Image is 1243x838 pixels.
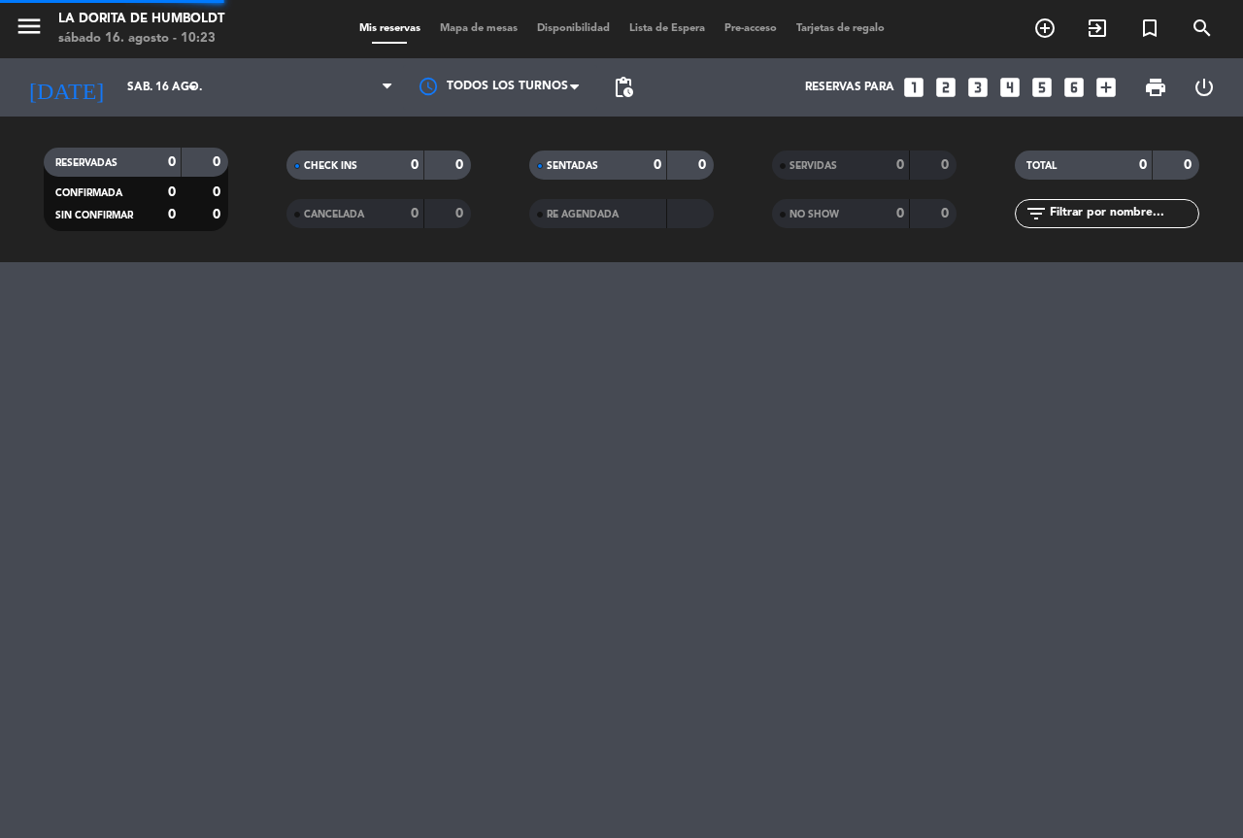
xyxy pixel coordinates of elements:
[213,185,224,199] strong: 0
[181,76,204,99] i: arrow_drop_down
[213,208,224,221] strong: 0
[1184,158,1195,172] strong: 0
[547,161,598,171] span: SENTADAS
[715,23,787,34] span: Pre-acceso
[168,185,176,199] strong: 0
[698,158,710,172] strong: 0
[1026,161,1057,171] span: TOTAL
[1138,17,1161,40] i: turned_in_not
[304,161,357,171] span: CHECK INS
[455,207,467,220] strong: 0
[1029,75,1055,100] i: looks_5
[55,158,118,168] span: RESERVADAS
[1061,75,1087,100] i: looks_6
[168,208,176,221] strong: 0
[805,81,894,94] span: Reservas para
[1025,202,1048,225] i: filter_list
[168,155,176,169] strong: 0
[901,75,926,100] i: looks_one
[547,210,619,219] span: RE AGENDADA
[58,10,224,29] div: La Dorita de Humboldt
[896,207,904,220] strong: 0
[411,207,419,220] strong: 0
[304,210,364,219] span: CANCELADA
[213,155,224,169] strong: 0
[1144,76,1167,99] span: print
[15,12,44,48] button: menu
[1139,158,1147,172] strong: 0
[55,211,133,220] span: SIN CONFIRMAR
[1086,17,1109,40] i: exit_to_app
[1180,58,1228,117] div: LOG OUT
[612,76,635,99] span: pending_actions
[941,158,953,172] strong: 0
[997,75,1023,100] i: looks_4
[1193,76,1216,99] i: power_settings_new
[411,158,419,172] strong: 0
[1093,75,1119,100] i: add_box
[455,158,467,172] strong: 0
[1033,17,1057,40] i: add_circle_outline
[789,210,839,219] span: NO SHOW
[350,23,430,34] span: Mis reservas
[896,158,904,172] strong: 0
[430,23,527,34] span: Mapa de mesas
[941,207,953,220] strong: 0
[787,23,894,34] span: Tarjetas de regalo
[1048,203,1198,224] input: Filtrar por nombre...
[1191,17,1214,40] i: search
[55,188,122,198] span: CONFIRMADA
[654,158,661,172] strong: 0
[15,12,44,41] i: menu
[965,75,991,100] i: looks_3
[789,161,837,171] span: SERVIDAS
[933,75,958,100] i: looks_two
[527,23,620,34] span: Disponibilidad
[15,66,118,109] i: [DATE]
[620,23,715,34] span: Lista de Espera
[58,29,224,49] div: sábado 16. agosto - 10:23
